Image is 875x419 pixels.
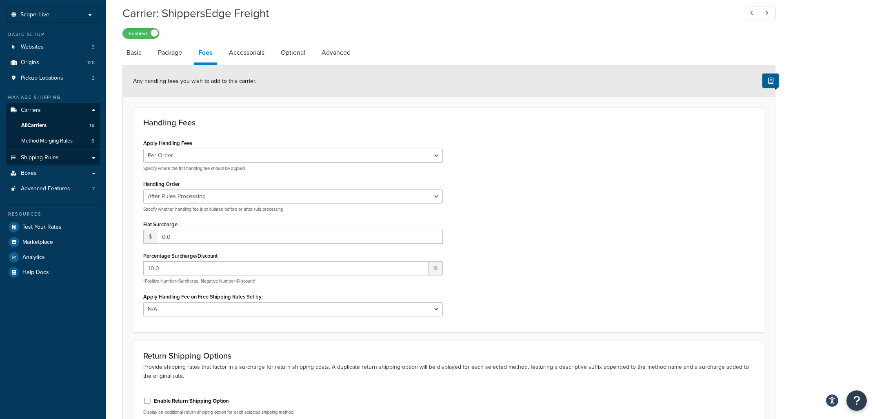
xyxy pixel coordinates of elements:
[6,40,100,55] li: Websites
[429,261,443,275] span: %
[133,77,256,85] span: Any handling fees you wish to add to this carrier.
[92,185,95,192] span: 7
[6,166,100,181] a: Boxes
[122,5,730,21] h1: Carrier: ShippersEdge Freight
[143,165,443,172] p: Specify where the flat handling fee should be applied
[21,44,44,51] span: Websites
[6,181,100,196] li: Advanced Features
[143,294,263,300] label: Apply Handling Fee on Free Shipping Rates Set by:
[22,239,53,246] span: Marketplace
[6,40,100,55] a: Websites3
[762,74,779,88] button: Show Help Docs
[6,71,100,86] li: Pickup Locations
[154,43,186,62] a: Package
[6,55,100,70] li: Origins
[21,59,39,66] span: Origins
[846,390,867,411] button: Open Resource Center
[22,224,62,231] span: Test Your Rates
[6,211,100,218] div: Resources
[143,351,755,360] h3: Return Shipping Options
[89,122,94,129] span: 15
[6,181,100,196] a: Advanced Features7
[143,221,178,227] label: Flat Surcharge
[143,118,755,127] h3: Handling Fees
[194,43,217,65] a: Fees
[143,409,443,415] p: Display an additional return shipping option for each selected shipping method.
[277,43,309,62] a: Optional
[6,134,100,149] a: Method Merging Rules8
[6,134,100,149] li: Method Merging Rules
[6,220,100,234] a: Test Your Rates
[6,31,100,38] div: Basic Setup
[22,269,49,276] span: Help Docs
[91,138,94,145] span: 8
[87,59,95,66] span: 128
[21,185,70,192] span: Advanced Features
[154,397,229,405] label: Enable Return Shipping Option
[123,29,159,38] label: Enabled
[143,363,755,381] p: Provide shipping rates that factor in a surcharge for return shipping costs. A duplicate return s...
[745,7,761,20] a: Previous Record
[21,75,63,82] span: Pickup Locations
[21,107,41,114] span: Carriers
[21,138,73,145] span: Method Merging Rules
[21,122,47,129] span: All Carriers
[122,43,146,62] a: Basic
[760,7,776,20] a: Next Record
[6,103,100,149] li: Carriers
[6,235,100,250] a: Marketplace
[6,94,100,101] div: Manage Shipping
[143,206,443,212] p: Specify whether handling fee is calculated before or after rule processing
[6,103,100,118] a: Carriers
[6,55,100,70] a: Origins128
[143,140,192,146] label: Apply Handling Fees
[6,118,100,133] a: AllCarriers15
[318,43,355,62] a: Advanced
[21,154,59,161] span: Shipping Rules
[21,170,37,177] span: Boxes
[143,278,443,284] p: *Positive Number=Surcharge, Negative Number=Discount*
[6,265,100,280] a: Help Docs
[143,181,180,187] label: Handling Order
[6,250,100,265] a: Analytics
[20,11,49,18] span: Scope: Live
[6,71,100,86] a: Pickup Locations2
[225,43,269,62] a: Accessorials
[143,253,218,259] label: Percentage Surcharge/Discount
[22,254,45,261] span: Analytics
[92,75,95,82] span: 2
[143,230,157,244] span: $
[6,150,100,165] a: Shipping Rules
[92,44,95,51] span: 3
